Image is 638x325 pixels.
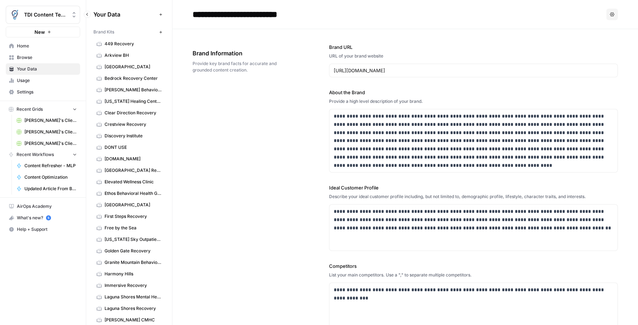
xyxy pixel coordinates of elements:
input: www.sundaysoccer.com [334,67,613,74]
text: 5 [47,216,49,220]
a: Harmony Hills [93,268,165,280]
span: Your Data [93,10,156,19]
a: [GEOGRAPHIC_DATA] [93,61,165,73]
span: Granite Mountain Behavioral Healthcare [105,259,162,266]
a: First Steps Recovery [93,211,165,222]
span: Updated Article From Brief [24,186,77,192]
a: [US_STATE] Sky Outpatient Detox [93,234,165,245]
div: Describe your ideal customer profile including, but not limited to, demographic profile, lifestyl... [329,193,618,200]
a: [PERSON_NAME] Behavioral Health [93,84,165,96]
button: Workspace: TDI Content Team [6,6,80,24]
span: 449 Recovery [105,41,162,47]
a: [US_STATE] Healing Centers [93,96,165,107]
span: Laguna Shores Mental Health [105,294,162,300]
span: [DOMAIN_NAME] [105,156,162,162]
a: Elevated Wellness Clinic [93,176,165,188]
label: Brand URL [329,44,618,51]
span: AirOps Academy [17,203,77,210]
label: About the Brand [329,89,618,96]
a: Arkview BH [93,50,165,61]
span: Content Refresher - MLP [24,162,77,169]
img: TDI Content Team Logo [8,8,21,21]
button: New [6,27,80,37]
span: [US_STATE] Healing Centers [105,98,162,105]
span: Clear Direction Recovery [105,110,162,116]
span: Browse [17,54,77,61]
span: Harmony Hills [105,271,162,277]
span: New [34,28,45,36]
span: Your Data [17,66,77,72]
a: Ethos Behavioral Health Group [93,188,165,199]
label: Competitors [329,262,618,270]
a: Usage [6,75,80,86]
span: Elevated Wellness Clinic [105,179,162,185]
a: AirOps Academy [6,201,80,212]
a: [GEOGRAPHIC_DATA] [93,199,165,211]
label: Ideal Customer Profile [329,184,618,191]
a: [DOMAIN_NAME] [93,153,165,165]
a: 449 Recovery [93,38,165,50]
span: Recent Grids [17,106,43,113]
span: Bedrock Recovery Center [105,75,162,82]
a: Laguna Shores Recovery [93,303,165,314]
span: Recent Workflows [17,151,54,158]
span: [PERSON_NAME] CMHC [105,317,162,323]
span: Brand Information [193,49,289,58]
span: First Steps Recovery [105,213,162,220]
button: Recent Workflows [6,149,80,160]
a: Golden Gate Recovery [93,245,165,257]
div: URL of your brand website [329,53,618,59]
span: TDI Content Team [24,11,68,18]
a: [PERSON_NAME]'s Clients - New Content [13,126,80,138]
a: [PERSON_NAME]'s Clients - New Content [13,138,80,149]
a: Content Refresher - MLP [13,160,80,171]
a: Content Optimization [13,171,80,183]
a: DONT USE [93,142,165,153]
a: Laguna Shores Mental Health [93,291,165,303]
a: Settings [6,86,80,98]
span: DONT USE [105,144,162,151]
a: Browse [6,52,80,63]
span: [PERSON_NAME] Behavioral Health [105,87,162,93]
button: What's new? 5 [6,212,80,224]
div: What's new? [6,212,80,223]
span: Free by the Sea [105,225,162,231]
a: Crestview Recovery [93,119,165,130]
a: Home [6,40,80,52]
span: Laguna Shores Recovery [105,305,162,312]
a: Free by the Sea [93,222,165,234]
span: Immersive Recovery [105,282,162,289]
span: Home [17,43,77,49]
a: Bedrock Recovery Center [93,73,165,84]
a: [GEOGRAPHIC_DATA] Recovery [93,165,165,176]
span: [PERSON_NAME]'s Clients - New Content [24,140,77,147]
span: Golden Gate Recovery [105,248,162,254]
div: List your main competitors. Use a "," to separate multiple competitors. [329,272,618,278]
a: [PERSON_NAME]'s Clients - Optimizing Content [13,115,80,126]
span: [PERSON_NAME]'s Clients - New Content [24,129,77,135]
a: Granite Mountain Behavioral Healthcare [93,257,165,268]
span: Settings [17,89,77,95]
a: Immersive Recovery [93,280,165,291]
span: Discovery Institute [105,133,162,139]
span: Crestview Recovery [105,121,162,128]
span: Help + Support [17,226,77,233]
button: Help + Support [6,224,80,235]
a: Updated Article From Brief [13,183,80,194]
span: [GEOGRAPHIC_DATA] Recovery [105,167,162,174]
span: Usage [17,77,77,84]
span: Content Optimization [24,174,77,180]
a: Clear Direction Recovery [93,107,165,119]
span: Brand Kits [93,29,114,35]
button: Recent Grids [6,104,80,115]
span: [PERSON_NAME]'s Clients - Optimizing Content [24,117,77,124]
span: [GEOGRAPHIC_DATA] [105,202,162,208]
span: Arkview BH [105,52,162,59]
span: [GEOGRAPHIC_DATA] [105,64,162,70]
span: [US_STATE] Sky Outpatient Detox [105,236,162,243]
div: Provide a high level description of your brand. [329,98,618,105]
span: Provide key brand facts for accurate and grounded content creation. [193,60,289,73]
a: 5 [46,215,51,220]
span: Ethos Behavioral Health Group [105,190,162,197]
a: Discovery Institute [93,130,165,142]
